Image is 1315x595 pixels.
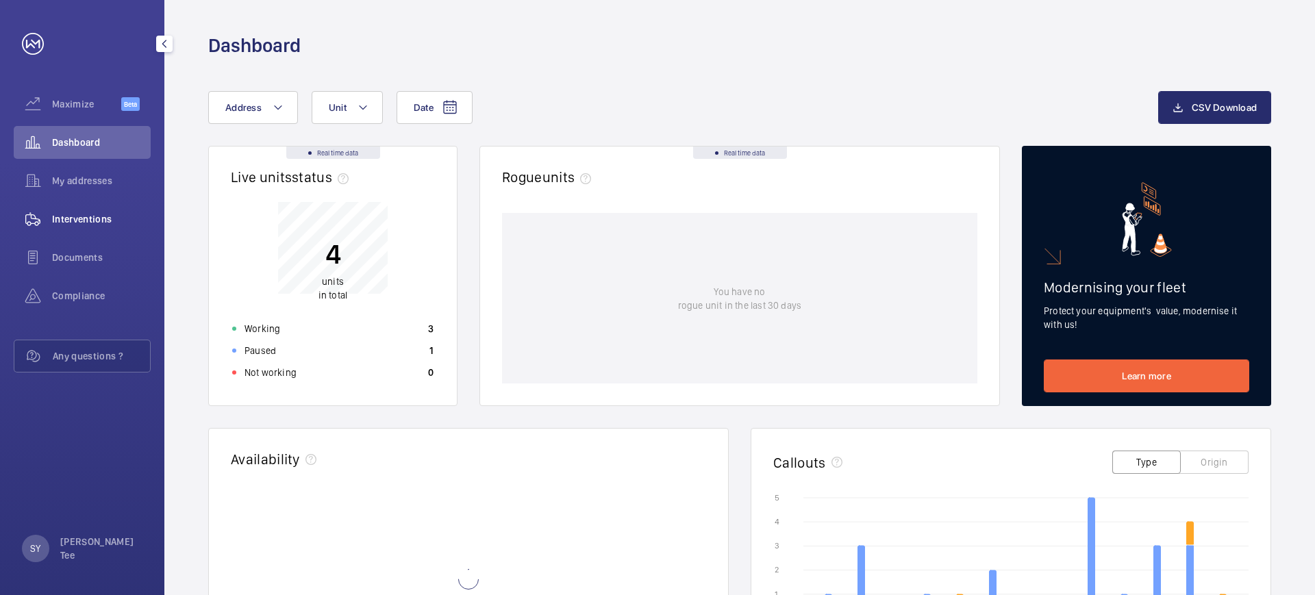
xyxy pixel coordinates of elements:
[121,97,140,111] span: Beta
[245,322,280,336] p: Working
[678,285,801,312] p: You have no rogue unit in the last 30 days
[30,542,40,555] p: SY
[52,174,151,188] span: My addresses
[60,535,142,562] p: [PERSON_NAME] Tee
[397,91,473,124] button: Date
[693,147,787,159] div: Real time data
[322,276,344,287] span: units
[52,97,121,111] span: Maximize
[1044,304,1249,331] p: Protect your equipment's value, modernise it with us!
[1122,182,1172,257] img: marketing-card.svg
[1192,102,1257,113] span: CSV Download
[52,136,151,149] span: Dashboard
[429,344,434,357] p: 1
[414,102,434,113] span: Date
[1044,359,1249,392] a: Learn more
[245,344,276,357] p: Paused
[502,168,597,186] h2: Rogue
[775,565,779,574] text: 2
[318,237,347,271] p: 4
[775,493,779,503] text: 5
[225,102,262,113] span: Address
[52,212,151,226] span: Interventions
[1158,91,1271,124] button: CSV Download
[1044,279,1249,296] h2: Modernising your fleet
[231,168,354,186] h2: Live units
[231,451,300,468] h2: Availability
[775,541,779,550] text: 3
[428,322,434,336] p: 3
[286,147,380,159] div: Real time data
[292,168,354,186] span: status
[773,454,826,471] h2: Callouts
[329,102,347,113] span: Unit
[1180,451,1249,474] button: Origin
[245,366,297,379] p: Not working
[208,33,301,58] h1: Dashboard
[428,366,434,379] p: 0
[775,517,779,527] text: 4
[312,91,383,124] button: Unit
[542,168,597,186] span: units
[53,349,150,363] span: Any questions ?
[208,91,298,124] button: Address
[1112,451,1181,474] button: Type
[52,251,151,264] span: Documents
[318,275,347,302] p: in total
[52,289,151,303] span: Compliance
